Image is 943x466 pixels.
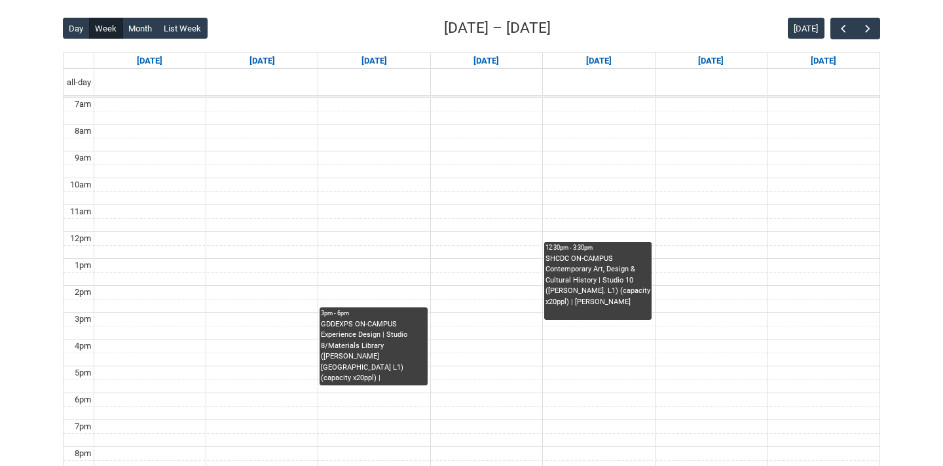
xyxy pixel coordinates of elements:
div: 8am [72,125,94,138]
div: GDDEXPS ON-CAMPUS Experience Design | Studio 8/Materials Library ([PERSON_NAME][GEOGRAPHIC_DATA] ... [321,319,426,385]
div: 7am [72,98,94,111]
button: Month [122,18,158,39]
a: Go to September 16, 2025 [359,53,390,69]
div: 4pm [72,340,94,353]
button: Day [63,18,90,39]
div: SHCDC ON-CAMPUS Contemporary Art, Design & Cultural History | Studio 10 ([PERSON_NAME]. L1) (capa... [545,254,650,308]
div: 7pm [72,420,94,433]
div: 9am [72,151,94,165]
div: 2pm [72,286,94,299]
div: 5pm [72,366,94,379]
div: 1pm [72,259,94,272]
div: 12pm [67,232,94,245]
div: 6pm [72,393,94,406]
div: 3pm - 6pm [321,309,426,318]
div: 8pm [72,447,94,460]
div: 12:30pm - 3:30pm [545,243,650,252]
div: 11am [67,205,94,218]
a: Go to September 17, 2025 [471,53,502,69]
a: Go to September 18, 2025 [583,53,614,69]
a: Go to September 20, 2025 [808,53,839,69]
button: Week [89,18,123,39]
a: Go to September 14, 2025 [134,53,165,69]
a: Go to September 19, 2025 [695,53,726,69]
button: [DATE] [788,18,824,39]
h2: [DATE] – [DATE] [444,17,551,39]
button: Next Week [855,18,880,39]
button: List Week [158,18,208,39]
div: 10am [67,178,94,191]
span: all-day [64,76,94,89]
button: Previous Week [830,18,855,39]
div: 3pm [72,313,94,326]
a: Go to September 15, 2025 [247,53,278,69]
